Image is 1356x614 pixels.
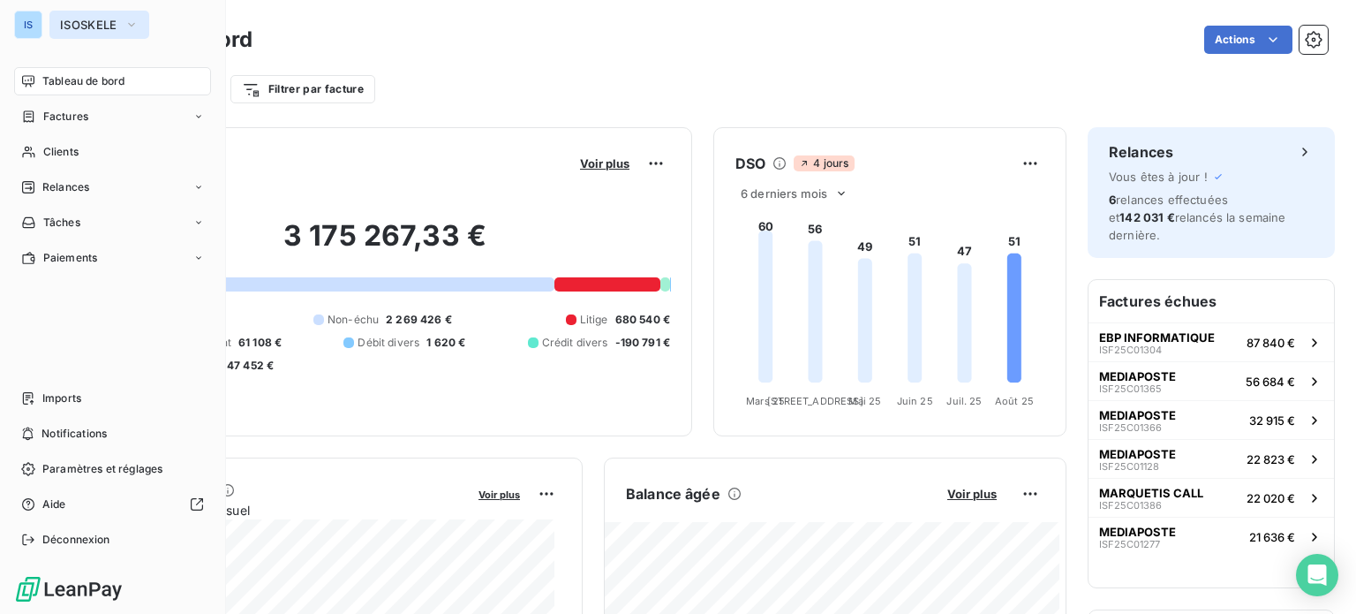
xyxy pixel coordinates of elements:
[1109,193,1116,207] span: 6
[43,215,80,231] span: Tâches
[14,173,211,201] a: Relances
[1247,491,1295,505] span: 22 020 €
[1249,413,1295,428] span: 32 915 €
[1099,330,1215,345] span: EBP INFORMATIQUE
[230,75,375,103] button: Filtrer par facture
[1099,461,1159,472] span: ISF25C01128
[358,335,419,351] span: Débit divers
[1246,375,1295,389] span: 56 684 €
[947,487,997,501] span: Voir plus
[575,155,635,171] button: Voir plus
[43,144,79,160] span: Clients
[1089,361,1334,400] button: MEDIAPOSTEISF25C0136556 684 €
[1109,170,1208,184] span: Vous êtes à jour !
[1249,530,1295,544] span: 21 636 €
[1089,439,1334,478] button: MEDIAPOSTEISF25C0112822 823 €
[735,153,765,174] h6: DSO
[1109,193,1286,242] span: relances effectuées et relancés la semaine dernière.
[580,312,608,328] span: Litige
[478,489,520,501] span: Voir plus
[14,384,211,413] a: Imports
[615,335,671,351] span: -190 791 €
[14,11,42,39] div: IS
[14,575,124,603] img: Logo LeanPay
[942,486,1002,502] button: Voir plus
[42,532,110,548] span: Déconnexion
[42,461,162,477] span: Paramètres et réglages
[426,335,465,351] span: 1 620 €
[794,155,854,171] span: 4 jours
[1099,408,1176,422] span: MEDIAPOSTE
[1099,486,1203,500] span: MARQUETIS CALL
[14,208,211,237] a: Tâches
[328,312,379,328] span: Non-échu
[14,102,211,131] a: Factures
[41,426,107,442] span: Notifications
[1089,478,1334,517] button: MARQUETIS CALLISF25C0138622 020 €
[14,138,211,166] a: Clients
[995,395,1034,407] tspan: Août 25
[1099,539,1160,550] span: ISF25C01277
[1109,141,1173,163] h6: Relances
[746,395,785,407] tspan: Mars 25
[14,67,211,95] a: Tableau de bord
[222,358,274,374] span: -47 452 €
[1119,210,1174,224] span: 142 031 €
[1099,369,1176,383] span: MEDIAPOSTE
[1296,554,1338,596] div: Open Intercom Messenger
[1099,345,1162,355] span: ISF25C01304
[42,497,66,512] span: Aide
[238,335,282,351] span: 61 108 €
[848,395,881,407] tspan: Mai 25
[1089,400,1334,439] button: MEDIAPOSTEISF25C0136632 915 €
[100,501,466,519] span: Chiffre d'affaires mensuel
[580,156,629,171] span: Voir plus
[43,109,88,125] span: Factures
[42,179,89,195] span: Relances
[386,312,452,328] span: 2 269 426 €
[1089,280,1334,322] h6: Factures échues
[615,312,670,328] span: 680 540 €
[14,244,211,272] a: Paiements
[1099,422,1162,433] span: ISF25C01366
[1099,383,1162,394] span: ISF25C01365
[1099,447,1176,461] span: MEDIAPOSTE
[626,483,720,504] h6: Balance âgée
[542,335,608,351] span: Crédit divers
[42,73,124,89] span: Tableau de bord
[60,18,117,32] span: ISOSKELE
[43,250,97,266] span: Paiements
[42,390,81,406] span: Imports
[1089,322,1334,361] button: EBP INFORMATIQUEISF25C0130487 840 €
[946,395,982,407] tspan: Juil. 25
[1247,452,1295,466] span: 22 823 €
[100,218,670,271] h2: 3 175 267,33 €
[1099,525,1176,539] span: MEDIAPOSTE
[473,486,525,502] button: Voir plus
[14,490,211,519] a: Aide
[1089,517,1334,556] button: MEDIAPOSTEISF25C0127721 636 €
[767,395,863,407] tspan: [STREET_ADDRESS]
[897,395,933,407] tspan: Juin 25
[1099,500,1162,511] span: ISF25C01386
[741,186,827,201] span: 6 derniers mois
[1247,336,1295,350] span: 87 840 €
[14,455,211,483] a: Paramètres et réglages
[1204,26,1292,54] button: Actions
